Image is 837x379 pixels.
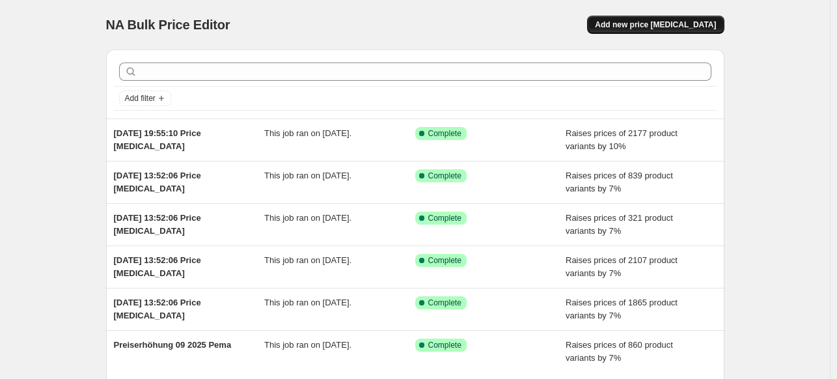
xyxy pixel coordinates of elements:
[595,20,716,30] span: Add new price [MEDICAL_DATA]
[428,128,461,139] span: Complete
[114,298,201,320] span: [DATE] 13:52:06 Price [MEDICAL_DATA]
[264,128,351,138] span: This job ran on [DATE].
[566,171,673,193] span: Raises prices of 839 product variants by 7%
[114,128,201,151] span: [DATE] 19:55:10 Price [MEDICAL_DATA]
[428,171,461,181] span: Complete
[264,298,351,307] span: This job ran on [DATE].
[114,255,201,278] span: [DATE] 13:52:06 Price [MEDICAL_DATA]
[566,340,673,363] span: Raises prices of 860 product variants by 7%
[587,16,724,34] button: Add new price [MEDICAL_DATA]
[264,171,351,180] span: This job ran on [DATE].
[114,171,201,193] span: [DATE] 13:52:06 Price [MEDICAL_DATA]
[428,213,461,223] span: Complete
[264,340,351,350] span: This job ran on [DATE].
[114,213,201,236] span: [DATE] 13:52:06 Price [MEDICAL_DATA]
[106,18,230,32] span: NA Bulk Price Editor
[566,128,678,151] span: Raises prices of 2177 product variants by 10%
[566,213,673,236] span: Raises prices of 321 product variants by 7%
[566,298,678,320] span: Raises prices of 1865 product variants by 7%
[125,93,156,104] span: Add filter
[428,340,461,350] span: Complete
[119,91,171,106] button: Add filter
[264,213,351,223] span: This job ran on [DATE].
[566,255,678,278] span: Raises prices of 2107 product variants by 7%
[428,298,461,308] span: Complete
[114,340,232,350] span: Preiserhöhung 09 2025 Pema
[264,255,351,265] span: This job ran on [DATE].
[428,255,461,266] span: Complete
